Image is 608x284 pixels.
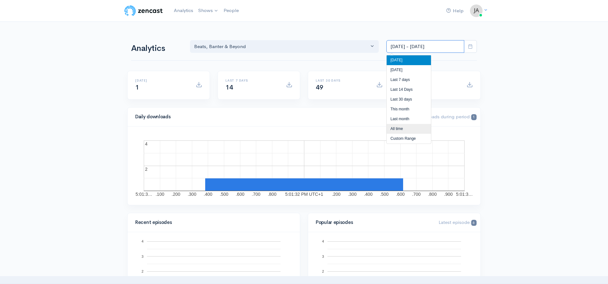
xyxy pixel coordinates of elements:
[135,83,139,91] span: 1
[220,192,228,197] text: .500
[316,220,431,225] h4: Popular episodes
[387,55,431,65] li: [DATE]
[172,192,180,197] text: .200
[387,75,431,85] li: Last 7 days
[412,192,421,197] text: .700
[252,192,260,197] text: .700
[145,141,148,146] text: 4
[387,95,431,104] li: Last 30 days
[332,192,340,197] text: .200
[322,254,324,258] text: 3
[387,104,431,114] li: This month
[316,79,369,82] h6: Last 30 days
[131,44,182,53] h1: Analytics
[190,40,379,53] button: Beats, Banter & Beyond
[145,167,148,172] text: 2
[387,124,431,134] li: All time
[155,192,164,197] text: .100
[387,85,431,95] li: Last 14 Days
[225,83,233,91] span: 14
[135,220,288,225] h4: Recent episodes
[123,4,164,17] img: ZenCast Logo
[221,4,241,17] a: People
[444,192,453,197] text: .900
[348,192,357,197] text: .300
[142,254,143,258] text: 3
[322,269,324,273] text: 2
[188,192,196,197] text: .300
[456,192,473,197] text: 5:01:3…
[396,192,404,197] text: .600
[428,192,437,197] text: .800
[142,269,143,273] text: 2
[386,40,464,53] input: analytics date range selector
[444,4,466,18] a: Help
[439,219,477,225] span: Latest episode:
[135,134,473,197] svg: A chart.
[364,192,372,197] text: .400
[471,220,477,226] span: 6
[471,114,477,120] span: 1
[268,192,276,197] text: .800
[136,192,152,197] text: 5:01:3…
[387,134,431,144] li: Custom Range
[415,114,477,120] span: Downloads during period:
[387,114,431,124] li: Last month
[470,4,483,17] img: ...
[142,239,143,243] text: 4
[135,114,407,120] h4: Daily downloads
[204,192,212,197] text: .400
[196,4,221,18] a: Shows
[236,192,244,197] text: .600
[135,79,188,82] h6: [DATE]
[285,192,323,197] text: 5:01:32 PM UTC+1
[316,83,323,91] span: 49
[171,4,196,17] a: Analytics
[380,192,389,197] text: .500
[194,43,369,50] div: Beats, Banter & Beyond
[387,65,431,75] li: [DATE]
[406,79,459,82] h6: All time
[322,239,324,243] text: 4
[225,79,278,82] h6: Last 7 days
